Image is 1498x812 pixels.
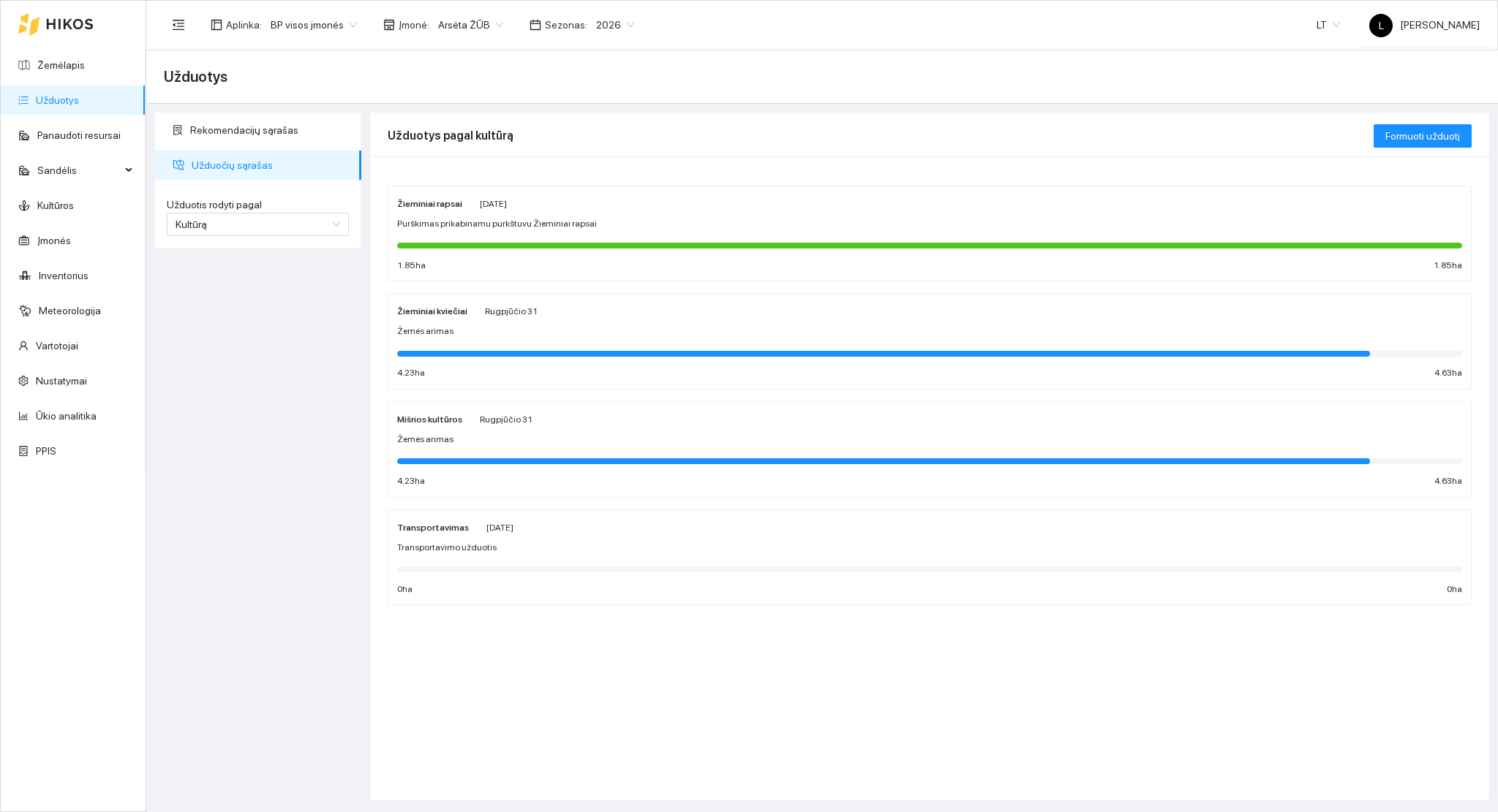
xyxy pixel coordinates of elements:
[1374,124,1472,148] button: Formuoti užduotį
[36,340,78,352] a: Vartotojai
[399,17,429,33] span: Įmonė :
[388,186,1472,282] a: Žieminiai rapsai[DATE]Purškimas prikabinamu purkštuvu Žieminiai rapsai1.85ha1.85ha
[164,65,227,88] span: Užduotys
[1434,259,1462,273] span: 1.85 ha
[37,59,85,71] a: Žemėlapis
[480,414,532,425] span: Rugpjūčio 31
[397,583,413,596] span: 0 ha
[164,10,193,39] button: menu-fold
[36,375,87,387] a: Nustatymai
[1385,128,1460,144] span: Formuoti užduotį
[39,270,89,281] a: Inventorius
[397,474,425,488] span: 4.23 ha
[397,414,462,425] strong: Mišrios kultūros
[172,18,185,31] span: menu-fold
[37,235,71,246] a: Įmonės
[176,219,207,230] span: Kultūrą
[438,14,503,36] span: Arsėta ŽŪB
[397,325,453,338] span: Žemės arimas
[383,19,395,31] span: shop
[480,199,507,209] span: [DATE]
[37,156,121,185] span: Sandėlis
[388,401,1472,498] a: Mišrios kultūrosRugpjūčio 31Žemės arimas4.23ha4.63ha
[190,115,350,145] span: Rekomendacijų sąrašas
[596,14,634,36] span: 2026
[530,19,541,31] span: calendar
[397,541,497,555] span: Transportavimo užduotis
[1447,583,1462,596] span: 0 ha
[1317,14,1340,36] span: LT
[388,293,1472,390] a: Žieminiai kviečiaiRugpjūčio 31Žemės arimas4.23ha4.63ha
[397,433,453,447] span: Žemės arimas
[1369,19,1480,31] span: [PERSON_NAME]
[36,94,79,106] a: Užduotys
[388,115,1374,156] div: Užduotys pagal kultūrą
[397,366,425,380] span: 4.23 ha
[271,14,357,36] span: BP visos įmonės
[397,199,462,209] strong: Žieminiai rapsai
[226,17,262,33] span: Aplinka :
[211,19,222,31] span: layout
[192,151,350,180] span: Užduočių sąrašas
[397,259,426,273] span: 1.85 ha
[397,217,597,231] span: Purškimas prikabinamu purkštuvu Žieminiai rapsai
[1434,366,1462,380] span: 4.63 ha
[388,509,1472,606] a: Transportavimas[DATE]Transportavimo užduotis0ha0ha
[397,306,467,316] strong: Žieminiai kviečiai
[1379,14,1384,37] span: L
[545,17,587,33] span: Sezonas :
[485,306,538,316] span: Rugpjūčio 31
[37,129,121,141] a: Panaudoti resursai
[173,125,183,135] span: solution
[167,197,349,213] label: Užduotis rodyti pagal
[486,523,513,533] span: [DATE]
[36,445,56,457] a: PPIS
[1434,474,1462,488] span: 4.63 ha
[39,305,101,316] a: Meteorologija
[397,523,469,533] strong: Transportavimas
[36,410,97,422] a: Ūkio analitika
[37,200,74,211] a: Kultūros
